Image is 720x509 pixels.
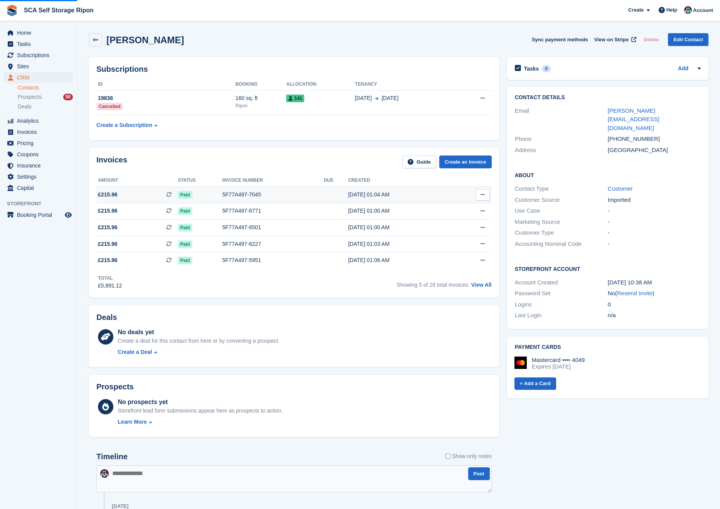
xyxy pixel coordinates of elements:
div: No deals yet [118,328,279,337]
a: menu [4,138,73,149]
a: Guide [402,156,436,168]
th: Due [324,174,348,187]
div: - [608,206,701,215]
div: 5F77A497-6501 [223,223,324,232]
span: Capital [17,183,63,193]
a: [PERSON_NAME][EMAIL_ADDRESS][DOMAIN_NAME] [608,107,659,131]
h2: Tasks [524,65,539,72]
div: Imported [608,196,701,205]
div: Customer Source [515,196,608,205]
span: Paid [178,224,192,232]
div: 160 sq. ft [236,94,287,102]
div: Marketing Source [515,218,608,227]
a: menu [4,149,73,160]
button: Sync payment methods [532,33,588,46]
h2: Contact Details [515,95,701,101]
a: menu [4,72,73,83]
span: [DATE] [355,94,372,102]
div: Account Created [515,278,608,287]
label: Show only notes [445,452,492,460]
a: menu [4,183,73,193]
span: £215.96 [98,223,118,232]
div: No [608,289,701,298]
div: Storefront lead form submissions appear here as prospects to action. [118,407,283,415]
a: View on Stripe [591,33,638,46]
div: - [608,240,701,249]
span: Paid [178,257,192,264]
div: [PHONE_NUMBER] [608,135,701,144]
div: Contact Type [515,184,608,193]
span: ( ) [615,290,654,296]
h2: Payment cards [515,344,701,350]
span: Account [693,7,713,14]
span: Prospects [18,93,42,101]
a: Customer [608,185,633,192]
div: Expires [DATE] [532,363,585,370]
div: Create a Deal [118,348,152,356]
a: menu [4,171,73,182]
div: No prospects yet [118,397,283,407]
a: menu [4,27,73,38]
div: Create a Subscription [96,121,152,129]
span: CRM [17,72,63,83]
div: n/a [608,311,701,320]
div: 5F77A497-6227 [223,240,324,248]
span: Coupons [17,149,63,160]
div: [DATE] 01:00 AM [348,223,451,232]
h2: About [515,171,701,179]
div: Email [515,107,608,133]
img: Mastercard Logo [514,357,527,369]
h2: Deals [96,313,117,322]
h2: Subscriptions [96,65,492,74]
span: Help [666,6,677,14]
div: [DATE] 01:00 AM [348,207,451,215]
div: Total [98,275,122,282]
h2: Prospects [96,382,134,391]
a: menu [4,39,73,49]
div: Last Login [515,311,608,320]
h2: [PERSON_NAME] [106,35,184,45]
span: Insurance [17,160,63,171]
a: Add [678,64,688,73]
span: [DATE] [381,94,398,102]
a: menu [4,61,73,72]
span: Sites [17,61,63,72]
span: Paid [178,191,192,199]
span: Settings [17,171,63,182]
h2: Invoices [96,156,127,168]
div: Logins [515,300,608,309]
h2: Storefront Account [515,265,701,272]
span: £215.96 [98,191,118,199]
th: Invoice number [223,174,324,187]
span: Booking Portal [17,210,63,220]
span: £215.96 [98,256,118,264]
div: Use Case [515,206,608,215]
th: Created [348,174,451,187]
div: Ripon [236,102,287,109]
a: Prospects 50 [18,93,73,101]
a: Create a Deal [118,348,279,356]
th: ID [96,78,236,91]
div: [DATE] 01:03 AM [348,240,451,248]
a: menu [4,50,73,61]
th: Tenancy [355,78,455,91]
div: 5F77A497-6771 [223,207,324,215]
div: Cancelled [96,103,123,110]
a: Preview store [64,210,73,220]
div: 0 [542,65,551,72]
h2: Timeline [96,452,128,461]
th: Booking [236,78,287,91]
div: Address [515,146,608,155]
a: menu [4,160,73,171]
img: Sam Chapman [100,469,109,478]
span: Analytics [17,115,63,126]
a: menu [4,115,73,126]
div: Accounting Nominal Code [515,240,608,249]
a: Edit Contact [668,33,708,46]
span: Pricing [17,138,63,149]
span: Storefront [7,200,77,208]
span: Invoices [17,127,63,137]
a: Contacts [18,84,73,91]
a: Create an Invoice [439,156,492,168]
div: - [608,228,701,237]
